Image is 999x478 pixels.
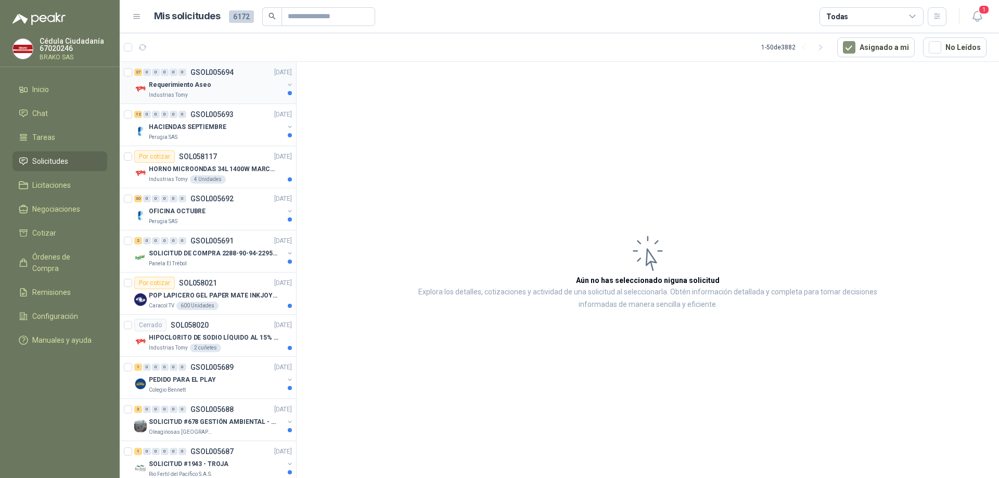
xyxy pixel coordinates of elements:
[274,152,292,162] p: [DATE]
[134,277,175,289] div: Por cotizar
[190,175,226,184] div: 4 Unidades
[134,335,147,348] img: Company Logo
[154,9,221,24] h1: Mis solicitudes
[170,111,177,118] div: 0
[12,151,107,171] a: Solicitudes
[149,80,211,90] p: Requerimiento Aseo
[176,302,219,310] div: 600 Unidades
[12,104,107,123] a: Chat
[134,111,142,118] div: 12
[923,37,987,57] button: No Leídos
[152,364,160,371] div: 0
[32,334,92,346] span: Manuales y ayuda
[152,111,160,118] div: 0
[161,406,169,413] div: 0
[134,192,294,226] a: 30 0 0 0 0 0 GSOL005692[DATE] Company LogoOFICINA OCTUBREPerugia SAS
[149,260,187,268] p: Panela El Trébol
[12,127,107,147] a: Tareas
[149,386,186,394] p: Colegio Bennett
[170,195,177,202] div: 0
[32,156,68,167] span: Solicitudes
[229,10,254,23] span: 6172
[149,206,206,216] p: OFICINA OCTUBRE
[120,273,296,315] a: Por cotizarSOL058021[DATE] Company LogoPOP LAPICERO GEL PAPER MATE INKJOY 0.7 (Revisar el adjunto...
[178,406,186,413] div: 0
[178,364,186,371] div: 0
[178,448,186,455] div: 0
[120,315,296,357] a: CerradoSOL058020[DATE] Company LogoHIPOCLORITO DE SODIO LÍQUIDO AL 15% CONT NETO 20LIndustrias To...
[12,247,107,278] a: Órdenes de Compra
[143,69,151,76] div: 0
[134,69,142,76] div: 27
[12,330,107,350] a: Manuales y ayuda
[152,69,160,76] div: 0
[274,236,292,246] p: [DATE]
[143,364,151,371] div: 0
[161,364,169,371] div: 0
[32,203,80,215] span: Negociaciones
[32,84,49,95] span: Inicio
[13,39,33,59] img: Company Logo
[274,405,292,415] p: [DATE]
[134,167,147,179] img: Company Logo
[32,179,71,191] span: Licitaciones
[968,7,987,26] button: 1
[161,448,169,455] div: 0
[32,132,55,143] span: Tareas
[143,448,151,455] div: 0
[178,111,186,118] div: 0
[178,69,186,76] div: 0
[149,175,188,184] p: Industrias Tomy
[134,237,142,244] div: 2
[178,237,186,244] div: 0
[152,448,160,455] div: 0
[161,195,169,202] div: 0
[134,251,147,264] img: Company Logo
[134,406,142,413] div: 3
[190,69,234,76] p: GSOL005694
[149,333,278,343] p: HIPOCLORITO DE SODIO LÍQUIDO AL 15% CONT NETO 20L
[179,279,217,287] p: SOL058021
[190,364,234,371] p: GSOL005689
[134,293,147,306] img: Company Logo
[134,378,147,390] img: Company Logo
[12,306,107,326] a: Configuración
[274,320,292,330] p: [DATE]
[40,37,107,52] p: Cédula Ciudadanía 67020246
[134,209,147,222] img: Company Logo
[134,364,142,371] div: 1
[143,406,151,413] div: 0
[12,12,66,25] img: Logo peakr
[134,83,147,95] img: Company Logo
[12,199,107,219] a: Negociaciones
[190,237,234,244] p: GSOL005691
[978,5,990,15] span: 1
[134,195,142,202] div: 30
[32,227,56,239] span: Cotizar
[149,302,174,310] p: Caracol TV
[149,133,177,141] p: Perugia SAS
[826,11,848,22] div: Todas
[149,217,177,226] p: Perugia SAS
[134,150,175,163] div: Por cotizar
[134,235,294,268] a: 2 0 0 0 0 0 GSOL005691[DATE] Company LogoSOLICITUD DE COMPRA 2288-90-94-2295-96-2301-02-04Panela ...
[190,111,234,118] p: GSOL005693
[134,66,294,99] a: 27 0 0 0 0 0 GSOL005694[DATE] Company LogoRequerimiento AseoIndustrias Tomy
[401,286,895,311] p: Explora los detalles, cotizaciones y actividad de una solicitud al seleccionarla. Obtén informaci...
[274,278,292,288] p: [DATE]
[134,403,294,436] a: 3 0 0 0 0 0 GSOL005688[DATE] Company LogoSOLICITUD #678 GESTIÓN AMBIENTAL - TUMACOOleaginosas [GE...
[170,406,177,413] div: 0
[170,69,177,76] div: 0
[120,146,296,188] a: Por cotizarSOL058117[DATE] Company LogoHORNO MICROONDAS 34L 1400W MARCA TORNADO.Industrias Tomy4 ...
[149,249,278,259] p: SOLICITUD DE COMPRA 2288-90-94-2295-96-2301-02-04
[134,319,166,331] div: Cerrado
[170,448,177,455] div: 0
[178,195,186,202] div: 0
[171,321,209,329] p: SOL058020
[170,364,177,371] div: 0
[837,37,915,57] button: Asignado a mi
[152,195,160,202] div: 0
[149,164,278,174] p: HORNO MICROONDAS 34L 1400W MARCA TORNADO.
[134,448,142,455] div: 1
[143,195,151,202] div: 0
